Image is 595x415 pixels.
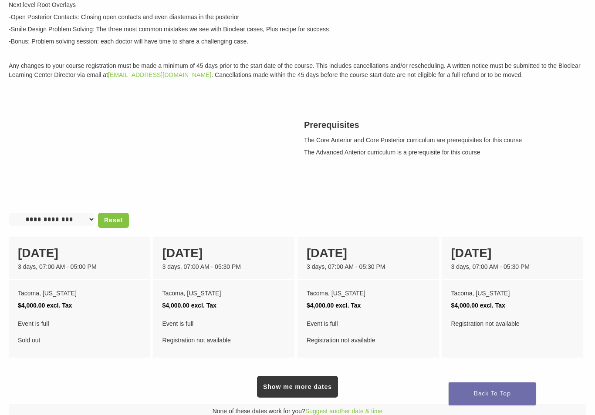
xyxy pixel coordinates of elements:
div: [DATE] [451,244,574,262]
div: Registration not available [162,318,285,346]
a: [EMAIL_ADDRESS][DOMAIN_NAME] [108,71,211,78]
a: Reset [98,213,129,228]
span: excl. Tax [191,302,216,309]
span: Event is full [307,318,430,330]
a: Show me more dates [257,376,338,398]
span: $4,000.00 [307,302,334,309]
div: Tacoma, [US_STATE] [307,287,430,299]
span: $4,000.00 [162,302,189,309]
span: Event is full [162,318,285,330]
div: Tacoma, [US_STATE] [162,287,285,299]
div: Registration not available [307,318,430,346]
span: Event is full [18,318,141,330]
p: The Advanced Anterior curriculum is a prerequisite for this course [304,148,586,157]
div: Tacoma, [US_STATE] [451,287,574,299]
p: -Smile Design Problem Solving: The three most common mistakes we see with Bioclear cases, Plus re... [9,25,586,34]
div: Tacoma, [US_STATE] [18,287,141,299]
div: 3 days, 07:00 AM - 05:30 PM [162,262,285,271]
div: 3 days, 07:00 AM - 05:30 PM [451,262,574,271]
span: excl. Tax [47,302,72,309]
span: excl. Tax [335,302,361,309]
span: excl. Tax [480,302,505,309]
span: Any changes to your course registration must be made a minimum of 45 days prior to the start date... [9,62,581,78]
div: [DATE] [307,244,430,262]
div: [DATE] [18,244,141,262]
a: Back To Top [449,382,536,405]
p: The Core Anterior and Core Posterior curriculum are prerequisites for this course [304,136,586,145]
span: $4,000.00 [451,302,478,309]
a: Suggest another date & time [305,408,382,415]
div: 3 days, 07:00 AM - 05:30 PM [307,262,430,271]
h3: Prerequisites [304,118,586,131]
div: Registration not available [451,318,574,330]
p: -Open Posterior Contacts: Closing open contacts and even diastemas in the posterior [9,13,586,22]
div: 3 days, 07:00 AM - 05:00 PM [18,262,141,271]
span: $4,000.00 [18,302,45,309]
p: Next level Root Overlays [9,0,586,10]
p: -Bonus: Problem solving session: each doctor will have time to share a challenging case. [9,37,586,46]
div: Sold out [18,318,141,346]
div: [DATE] [162,244,285,262]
